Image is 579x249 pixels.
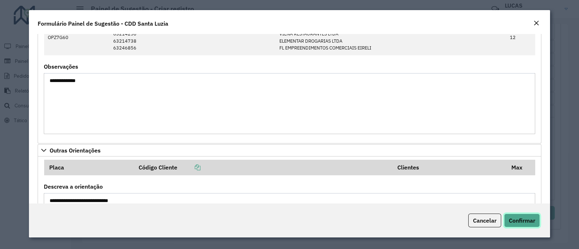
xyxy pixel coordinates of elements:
[392,160,506,175] th: Clientes
[44,182,103,191] label: Descreva a orientação
[44,20,110,55] td: OPZ7G60
[50,147,101,153] span: Outras Orientações
[468,214,501,227] button: Cancelar
[473,217,496,224] span: Cancelar
[38,19,168,28] h4: Formulário Painel de Sugestão - CDD Santa Luzia
[509,217,535,224] span: Confirmar
[134,160,393,175] th: Código Cliente
[506,160,535,175] th: Max
[177,164,200,171] a: Copiar
[109,20,275,55] td: 63211600 63214250 63214738 63246856
[531,19,541,28] button: Close
[38,144,541,156] a: Outras Orientações
[504,214,540,227] button: Confirmar
[506,20,535,55] td: 12
[276,20,506,55] td: LA VINICOLA AEROPORT VIENA RESTAURANTES LTDA ELEMENTAR DROGARIAS LTDA FL EMPREENDIMENTOS COMERCIA...
[44,62,78,71] label: Observações
[44,160,134,175] th: Placa
[533,20,539,26] em: Fechar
